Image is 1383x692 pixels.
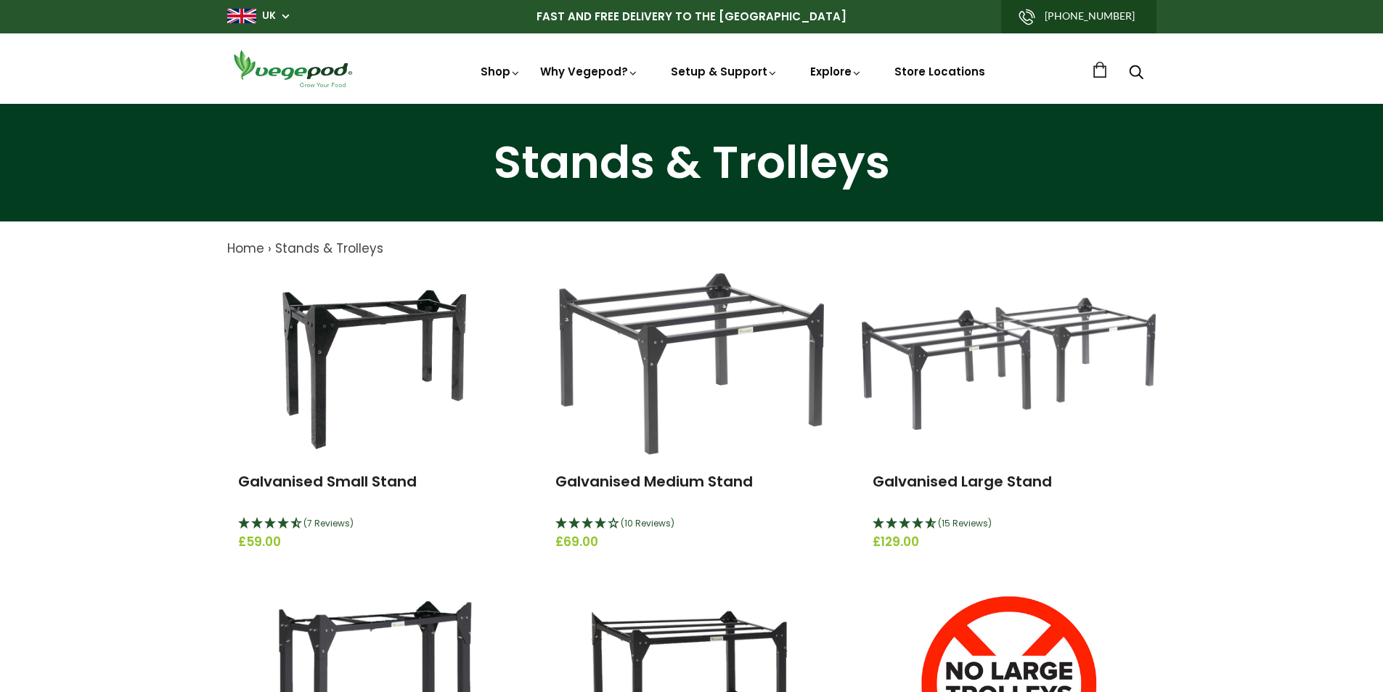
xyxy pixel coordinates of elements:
a: Galvanised Medium Stand [555,471,753,492]
img: Vegepod [227,48,358,89]
a: Home [227,240,264,257]
h1: Stands & Trolleys [18,140,1365,185]
img: Galvanised Large Stand [862,298,1156,430]
a: Shop [481,64,521,79]
img: Galvanised Small Stand [266,273,481,455]
div: 4.57 Stars - 7 [238,515,510,534]
a: Galvanised Small Stand [238,471,417,492]
a: Why Vegepod? [540,64,639,79]
span: £129.00 [873,533,1145,552]
a: UK [262,9,276,23]
div: 4.67 Stars - 15 [873,515,1145,534]
span: (10 Reviews) [621,517,674,529]
div: 4.1 Stars - 10 [555,515,828,534]
span: (15 Reviews) [938,517,992,529]
a: Stands & Trolleys [275,240,383,257]
img: Galvanised Medium Stand [559,273,824,455]
a: Setup & Support [671,64,778,79]
nav: breadcrumbs [227,240,1156,259]
a: Explore [810,64,862,79]
img: gb_large.png [227,9,256,23]
a: Store Locations [894,64,985,79]
span: (7 Reviews) [303,517,354,529]
span: £59.00 [238,533,510,552]
a: Galvanised Large Stand [873,471,1052,492]
a: Search [1129,66,1143,81]
span: £69.00 [555,533,828,552]
span: › [268,240,272,257]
